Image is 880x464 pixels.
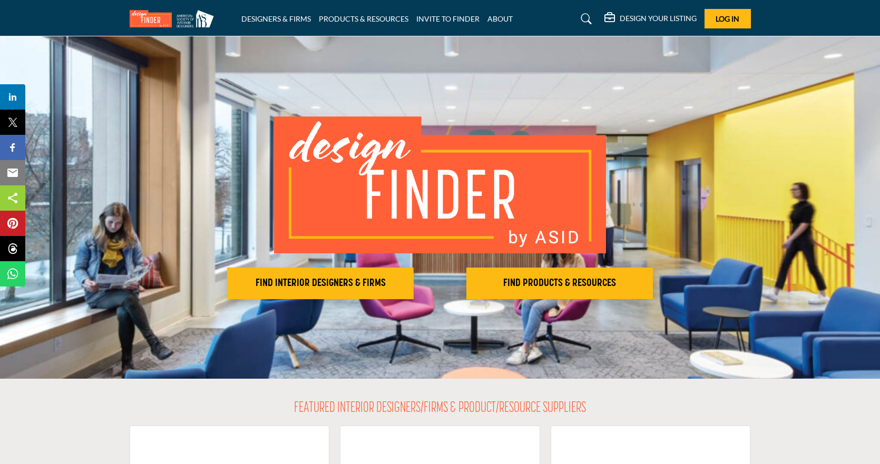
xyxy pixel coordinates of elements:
button: FIND INTERIOR DESIGNERS & FIRMS [227,268,414,299]
a: DESIGNERS & FIRMS [241,14,311,23]
button: FIND PRODUCTS & RESOURCES [466,268,653,299]
a: Search [571,11,599,27]
a: INVITE TO FINDER [416,14,480,23]
img: Site Logo [130,10,219,27]
a: ABOUT [487,14,513,23]
div: DESIGN YOUR LISTING [604,13,697,25]
h2: FIND PRODUCTS & RESOURCES [470,277,650,290]
button: Log In [705,9,751,28]
a: PRODUCTS & RESOURCES [319,14,408,23]
img: image [274,116,606,253]
h2: FEATURED INTERIOR DESIGNERS/FIRMS & PRODUCT/RESOURCE SUPPLIERS [294,400,586,418]
h2: FIND INTERIOR DESIGNERS & FIRMS [230,277,410,290]
span: Log In [716,14,739,23]
h5: DESIGN YOUR LISTING [620,14,697,23]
